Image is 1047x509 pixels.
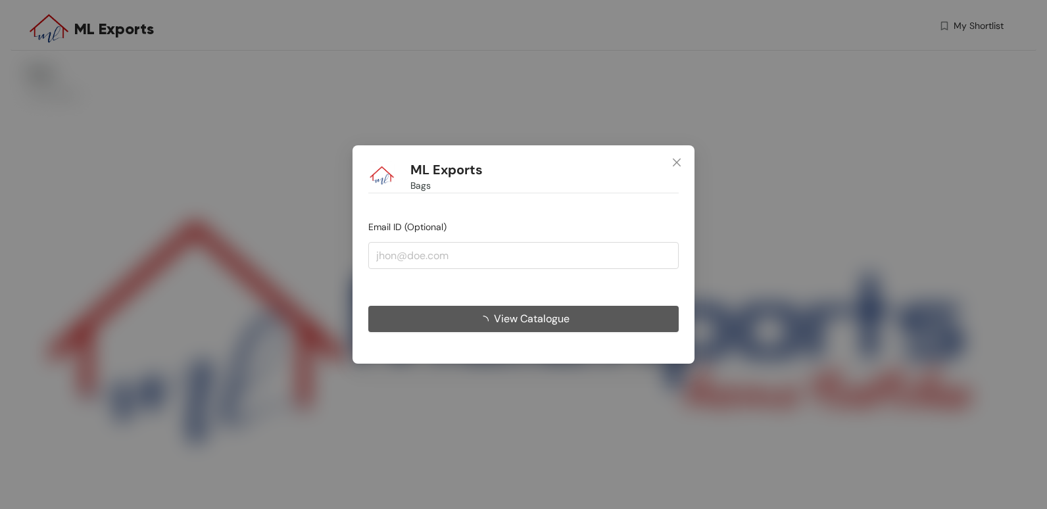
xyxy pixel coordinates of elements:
[659,145,694,181] button: Close
[494,310,570,327] span: View Catalogue
[368,221,447,233] span: Email ID (Optional)
[410,162,483,178] h1: ML Exports
[368,161,395,187] img: Buyer Portal
[368,242,679,268] input: jhon@doe.com
[478,316,494,326] span: loading
[368,306,679,332] button: View Catalogue
[410,178,431,193] span: Bags
[671,157,682,168] span: close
